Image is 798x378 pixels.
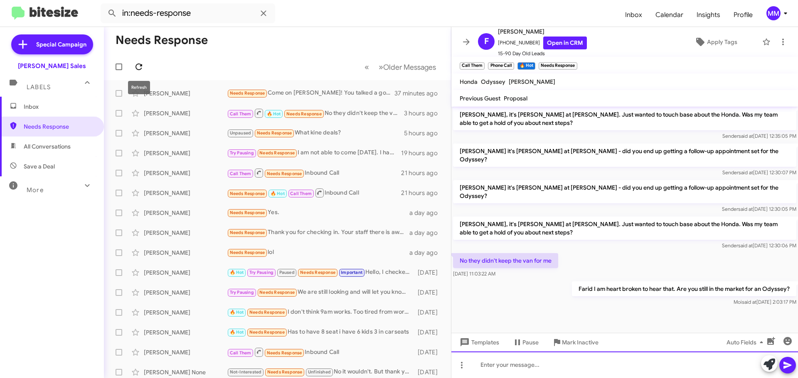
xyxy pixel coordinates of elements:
span: 🔥 Hot [230,329,244,335]
span: Needs Response [267,171,302,176]
span: Needs Response [300,270,335,275]
span: Mark Inactive [562,335,598,350]
div: [DATE] [414,348,444,356]
span: Needs Response [249,310,285,315]
span: Needs Response [230,250,265,255]
span: All Conversations [24,142,71,151]
span: Important [341,270,362,275]
div: No they didn't keep the van for me [227,108,404,118]
span: Unfinished [308,369,331,375]
div: [DATE] [414,308,444,317]
div: What kine deals? [227,128,404,138]
span: [PERSON_NAME] [509,78,555,85]
div: [PERSON_NAME] [144,229,227,237]
div: MM [766,6,781,20]
span: Insights [690,3,727,27]
span: said at [742,299,756,305]
div: Yes. [227,208,409,217]
span: [PHONE_NUMBER] [498,37,587,49]
div: [DATE] [414,328,444,337]
span: Needs Response [249,329,285,335]
span: Honda [460,78,478,85]
span: Call Them [230,111,251,117]
div: 3 hours ago [404,109,444,117]
div: 21 hours ago [401,189,444,197]
span: F [484,35,489,48]
p: [PERSON_NAME] it's [PERSON_NAME] at [PERSON_NAME] - did you end up getting a follow-up appointmen... [453,180,796,203]
span: Previous Guest [460,95,500,102]
div: I don't think 9am works. Too tired from work all week. I try to sleep in. [227,307,414,317]
input: Search [101,3,275,23]
span: Needs Response [286,111,322,117]
p: [PERSON_NAME], it's [PERSON_NAME] at [PERSON_NAME]. Just wanted to touch base about the Honda. Wa... [453,217,796,240]
span: Needs Response [230,191,265,196]
span: Call Them [230,171,251,176]
div: [PERSON_NAME] [144,348,227,356]
span: More [27,186,44,194]
span: [PERSON_NAME] [498,27,587,37]
div: [PERSON_NAME] None [144,368,227,376]
span: said at [738,206,753,212]
span: Apply Tags [707,34,737,49]
a: Open in CRM [543,37,587,49]
div: We are still looking and will let you know more of soon thank you [227,288,414,297]
div: [PERSON_NAME] [144,209,227,217]
span: Unpaused [230,130,251,136]
span: Pause [522,335,539,350]
span: Needs Response [230,230,265,235]
small: Needs Response [539,62,577,70]
span: Sender [DATE] 12:30:05 PM [722,206,796,212]
div: a day ago [409,209,444,217]
button: Auto Fields [720,335,773,350]
nav: Page navigation example [360,59,441,76]
span: Sender [DATE] 12:35:05 PM [722,133,796,139]
span: said at [739,169,753,176]
span: Needs Response [230,210,265,215]
div: [PERSON_NAME] [144,268,227,277]
span: Older Messages [383,63,436,72]
div: Refresh [128,81,150,94]
button: Mark Inactive [545,335,605,350]
div: Inbound Call [227,188,401,198]
div: lol [227,248,409,257]
a: Calendar [649,3,690,27]
span: Labels [27,83,51,91]
p: [PERSON_NAME] it's [PERSON_NAME] at [PERSON_NAME] - did you end up getting a follow-up appointmen... [453,144,796,167]
div: [DATE] [414,368,444,376]
button: Pause [506,335,545,350]
div: a day ago [409,229,444,237]
div: [PERSON_NAME] Sales [18,62,86,70]
div: [PERSON_NAME] [144,249,227,257]
span: Auto Fields [727,335,766,350]
div: Inbound Call [227,168,401,178]
h1: Needs Response [116,34,208,47]
button: Templates [451,335,506,350]
div: Hello, I checked this morning and it shows that the CRV was sold so we can cancel our appointment... [227,268,414,277]
span: Moi [DATE] 2:03:17 PM [734,299,796,305]
button: Apply Tags [673,34,758,49]
small: Phone Call [488,62,514,70]
div: 21 hours ago [401,169,444,177]
div: [PERSON_NAME] [144,109,227,117]
a: Special Campaign [11,34,93,54]
span: Needs Response [267,369,303,375]
button: MM [759,6,789,20]
div: a day ago [409,249,444,257]
span: Needs Response [259,290,295,295]
p: No they didn't keep the van for me [453,253,558,268]
span: Needs Response [24,122,94,131]
span: Not-Interested [230,369,262,375]
div: I am not able to come [DATE]. I have a pretty busy week. I can let you know when I am free [227,148,401,158]
span: said at [739,133,753,139]
div: [PERSON_NAME] [144,288,227,297]
div: [DATE] [414,288,444,297]
div: [PERSON_NAME] [144,169,227,177]
div: [PERSON_NAME] [144,328,227,337]
div: Come on [PERSON_NAME]! You talked a good game about [PERSON_NAME] and being there for the custome... [227,88,394,98]
span: Call Them [290,191,312,196]
span: Proposal [504,95,527,102]
span: said at [738,242,753,249]
p: [PERSON_NAME], it's [PERSON_NAME] at [PERSON_NAME]. Just wanted to touch base about the Honda. Wa... [453,107,796,130]
div: 19 hours ago [401,149,444,157]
